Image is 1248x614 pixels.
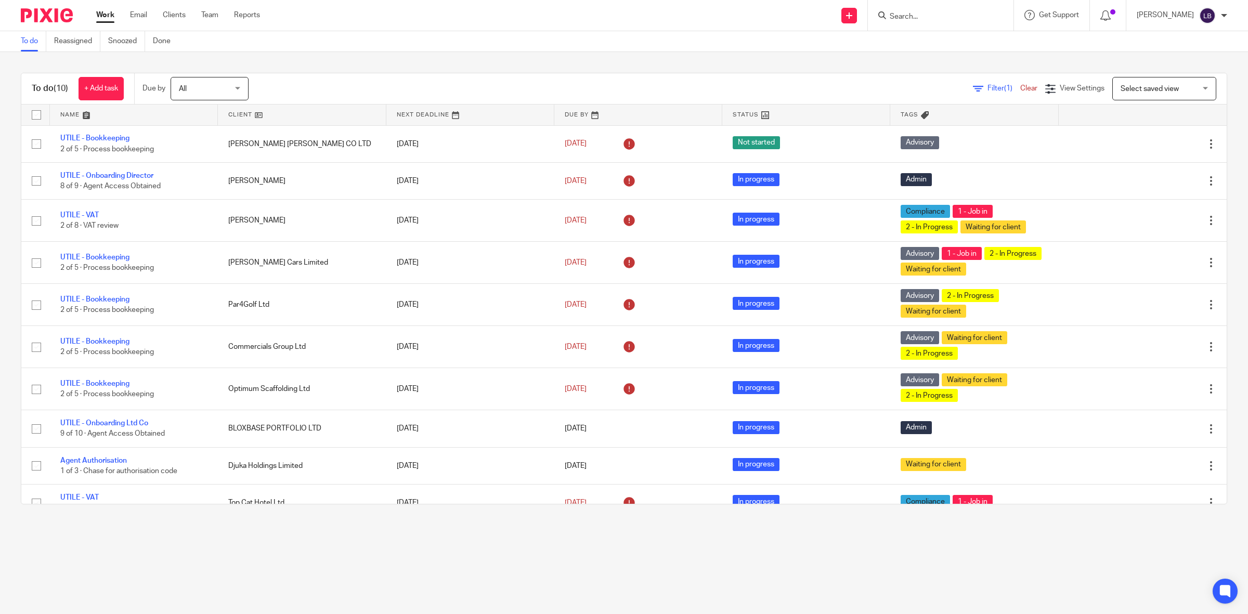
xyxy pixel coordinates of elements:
[901,347,958,360] span: 2 - In Progress
[733,381,779,394] span: In progress
[130,10,147,20] a: Email
[60,494,99,501] a: UTILE - VAT
[565,301,587,308] span: [DATE]
[1121,85,1179,93] span: Select saved view
[60,338,129,345] a: UTILE - Bookkeeping
[60,135,129,142] a: UTILE - Bookkeeping
[60,457,127,464] a: Agent Authorisation
[21,8,73,22] img: Pixie
[218,410,386,447] td: BLOXBASE PORTFOLIO LTD
[60,420,148,427] a: UTILE - Onboarding Ltd Co
[218,125,386,162] td: [PERSON_NAME] [PERSON_NAME] CO LTD
[234,10,260,20] a: Reports
[901,247,939,260] span: Advisory
[733,297,779,310] span: In progress
[60,296,129,303] a: UTILE - Bookkeeping
[60,430,165,438] span: 9 of 10 · Agent Access Obtained
[733,339,779,352] span: In progress
[60,348,154,356] span: 2 of 5 · Process bookkeeping
[565,217,587,224] span: [DATE]
[218,162,386,199] td: [PERSON_NAME]
[108,31,145,51] a: Snoozed
[60,172,153,179] a: UTILE - Onboarding Director
[901,389,958,402] span: 2 - In Progress
[565,385,587,393] span: [DATE]
[60,390,154,398] span: 2 of 5 · Process bookkeeping
[386,200,554,242] td: [DATE]
[179,85,187,93] span: All
[60,182,161,190] span: 8 of 9 · Agent Access Obtained
[901,305,966,318] span: Waiting for client
[733,495,779,508] span: In progress
[733,136,780,149] span: Not started
[163,10,186,20] a: Clients
[901,289,939,302] span: Advisory
[987,85,1020,92] span: Filter
[142,83,165,94] p: Due by
[60,212,99,219] a: UTILE - VAT
[565,177,587,185] span: [DATE]
[901,205,950,218] span: Compliance
[218,368,386,410] td: Optimum Scaffolding Ltd
[386,125,554,162] td: [DATE]
[60,254,129,261] a: UTILE - Bookkeeping
[733,458,779,471] span: In progress
[565,425,587,432] span: [DATE]
[386,447,554,484] td: [DATE]
[565,462,587,469] span: [DATE]
[218,447,386,484] td: Djuka Holdings Limited
[984,247,1042,260] span: 2 - In Progress
[79,77,124,100] a: + Add task
[901,263,966,276] span: Waiting for client
[733,255,779,268] span: In progress
[386,284,554,326] td: [DATE]
[218,485,386,521] td: Top Cat Hotel Ltd
[733,421,779,434] span: In progress
[565,259,587,266] span: [DATE]
[386,410,554,447] td: [DATE]
[60,264,154,271] span: 2 of 5 · Process bookkeeping
[218,284,386,326] td: Par4Golf Ltd
[54,84,68,93] span: (10)
[942,331,1007,344] span: Waiting for client
[153,31,178,51] a: Done
[901,373,939,386] span: Advisory
[386,368,554,410] td: [DATE]
[901,112,918,117] span: Tags
[60,146,154,153] span: 2 of 5 · Process bookkeeping
[901,458,966,471] span: Waiting for client
[565,499,587,506] span: [DATE]
[1199,7,1216,24] img: svg%3E
[386,242,554,284] td: [DATE]
[901,331,939,344] span: Advisory
[386,485,554,521] td: [DATE]
[1039,11,1079,19] span: Get Support
[942,373,1007,386] span: Waiting for client
[60,222,119,229] span: 2 of 8 · VAT review
[218,200,386,242] td: [PERSON_NAME]
[942,289,999,302] span: 2 - In Progress
[96,10,114,20] a: Work
[733,173,779,186] span: In progress
[953,205,993,218] span: 1 - Job in
[60,467,177,475] span: 1 of 3 · Chase for authorisation code
[32,83,68,94] h1: To do
[901,495,950,508] span: Compliance
[386,162,554,199] td: [DATE]
[901,421,932,434] span: Admin
[953,495,993,508] span: 1 - Job in
[54,31,100,51] a: Reassigned
[60,306,154,313] span: 2 of 5 · Process bookkeeping
[1020,85,1037,92] a: Clear
[901,136,939,149] span: Advisory
[942,247,982,260] span: 1 - Job in
[1004,85,1012,92] span: (1)
[218,326,386,368] td: Commercials Group Ltd
[565,343,587,350] span: [DATE]
[901,220,958,233] span: 2 - In Progress
[889,12,982,22] input: Search
[565,140,587,148] span: [DATE]
[901,173,932,186] span: Admin
[1137,10,1194,20] p: [PERSON_NAME]
[21,31,46,51] a: To do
